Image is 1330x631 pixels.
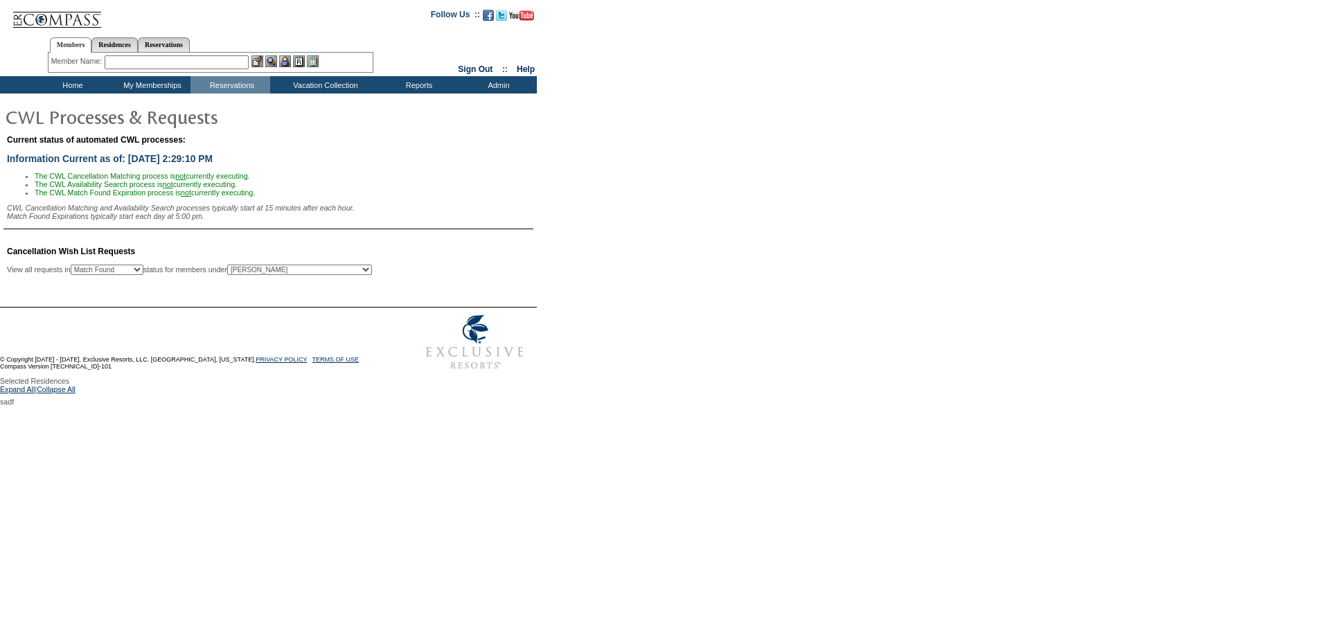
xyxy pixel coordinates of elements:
span: Current status of automated CWL processes: [7,135,186,145]
img: b_calculator.gif [307,55,319,67]
span: Information Current as of: [DATE] 2:29:10 PM [7,153,213,164]
a: Follow us on Twitter [496,14,507,22]
td: Reports [378,76,457,94]
img: Impersonate [279,55,291,67]
td: Vacation Collection [270,76,378,94]
u: not [175,172,186,180]
span: Cancellation Wish List Requests [7,247,135,256]
a: Sign Out [458,64,493,74]
img: View [265,55,277,67]
a: Residences [91,37,138,52]
img: Reservations [293,55,305,67]
u: not [181,188,191,197]
img: Follow us on Twitter [496,10,507,21]
td: Follow Us :: [431,8,480,25]
img: Exclusive Resorts [413,308,537,377]
u: not [163,180,173,188]
td: Home [31,76,111,94]
td: Admin [457,76,537,94]
img: Become our fan on Facebook [483,10,494,21]
td: My Memberships [111,76,190,94]
a: Help [517,64,535,74]
a: Reservations [138,37,190,52]
img: Subscribe to our YouTube Channel [509,10,534,21]
td: Reservations [190,76,270,94]
a: Become our fan on Facebook [483,14,494,22]
div: Member Name: [51,55,105,67]
div: CWL Cancellation Matching and Availability Search processes typically start at 15 minutes after e... [7,204,533,220]
span: :: [502,64,508,74]
a: Subscribe to our YouTube Channel [509,14,534,22]
a: Members [50,37,92,53]
img: b_edit.gif [251,55,263,67]
a: Collapse All [37,385,76,398]
a: PRIVACY POLICY [256,356,307,363]
a: TERMS OF USE [312,356,360,363]
span: The CWL Availability Search process is currently executing. [35,180,237,188]
span: The CWL Match Found Expiration process is currently executing. [35,188,255,197]
span: The CWL Cancellation Matching process is currently executing. [35,172,250,180]
div: View all requests in status for members under [7,265,372,275]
